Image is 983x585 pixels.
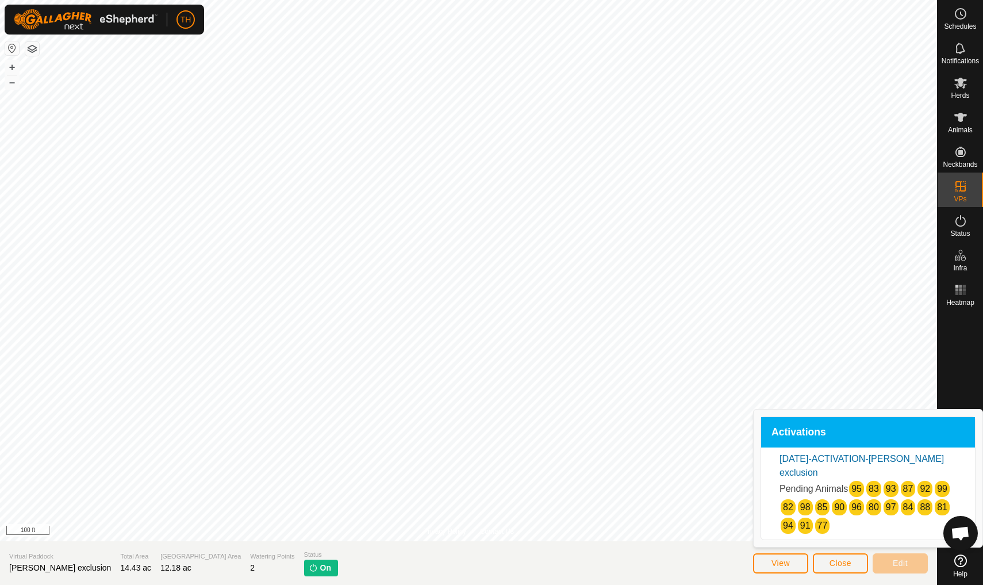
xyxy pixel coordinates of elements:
span: Status [304,550,338,560]
span: Virtual Paddock [9,552,111,561]
span: Infra [953,265,967,272]
span: Edit [893,559,908,568]
span: Close [830,559,851,568]
a: 96 [851,502,862,512]
span: On [320,562,331,574]
a: 77 [817,521,828,530]
a: 98 [800,502,811,512]
span: Heatmap [946,299,974,306]
a: 95 [851,484,862,494]
div: Open chat [943,516,978,550]
a: 82 [783,502,793,512]
a: Contact Us [480,526,514,537]
span: 14.43 ac [120,563,151,572]
button: Map Layers [25,42,39,56]
a: 88 [920,502,930,512]
a: 85 [817,502,828,512]
a: [DATE]-ACTIVATION-[PERSON_NAME] exclusion [780,454,944,477]
img: Gallagher Logo [14,9,158,30]
a: 97 [886,502,896,512]
button: + [5,60,19,74]
span: Notifications [942,58,979,64]
button: Edit [873,553,928,573]
a: 84 [903,502,913,512]
span: VPs [954,196,966,202]
a: 91 [800,521,811,530]
span: [GEOGRAPHIC_DATA] Area [160,552,241,561]
span: Animals [948,127,973,133]
button: View [753,553,808,573]
span: View [771,559,790,568]
span: Status [950,230,970,237]
span: [PERSON_NAME] exclusion [9,563,111,572]
a: 90 [834,502,844,512]
a: 80 [869,502,879,512]
button: Close [813,553,868,573]
a: 87 [903,484,913,494]
a: Privacy Policy [423,526,466,537]
a: 81 [937,502,947,512]
span: TH [181,14,191,26]
span: 12.18 ac [160,563,191,572]
a: 93 [886,484,896,494]
a: 92 [920,484,930,494]
span: Pending Animals [780,484,848,494]
span: Watering Points [250,552,294,561]
img: turn-on [309,563,318,572]
span: Total Area [120,552,151,561]
span: Herds [951,92,969,99]
button: – [5,75,19,89]
button: Reset Map [5,41,19,55]
a: 99 [937,484,947,494]
span: Activations [771,427,826,438]
span: 2 [250,563,255,572]
span: Schedules [944,23,976,30]
span: Neckbands [943,161,977,168]
a: Help [938,550,983,582]
a: 83 [869,484,879,494]
a: 94 [783,521,793,530]
span: Help [953,571,967,578]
